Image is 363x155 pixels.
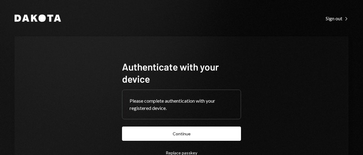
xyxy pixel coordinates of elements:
[122,61,241,85] h1: Authenticate with your device
[326,15,348,21] a: Sign out
[130,97,233,112] div: Please complete authentication with your registered device.
[122,127,241,141] button: Continue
